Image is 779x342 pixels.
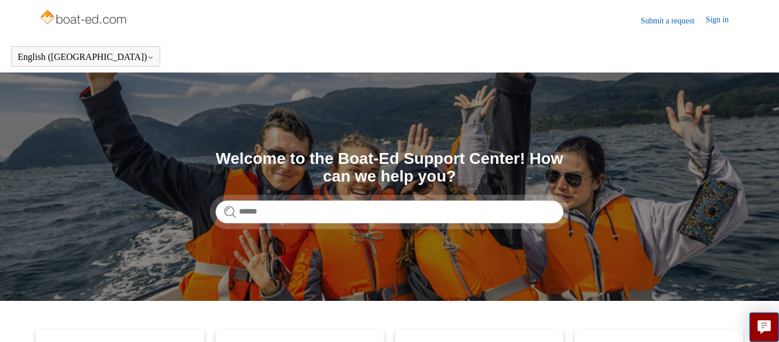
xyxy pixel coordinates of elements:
[706,14,740,27] a: Sign in
[641,15,706,27] a: Submit a request
[216,150,563,186] h1: Welcome to the Boat-Ed Support Center! How can we help you?
[39,7,129,30] img: Boat-Ed Help Center home page
[216,200,563,223] input: Search
[18,52,154,62] button: English ([GEOGRAPHIC_DATA])
[749,312,779,342] button: Live chat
